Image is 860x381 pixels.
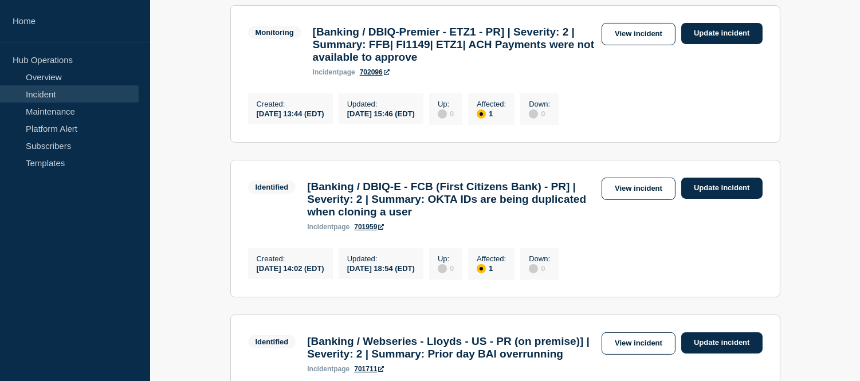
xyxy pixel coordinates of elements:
[529,100,550,108] p: Down :
[347,100,415,108] p: Updated :
[307,223,333,231] span: incident
[529,263,550,273] div: 0
[477,254,506,263] p: Affected :
[477,264,486,273] div: affected
[681,332,763,353] a: Update incident
[477,100,506,108] p: Affected :
[438,109,447,119] div: disabled
[529,109,538,119] div: disabled
[257,100,324,108] p: Created :
[438,254,454,263] p: Up :
[360,68,390,76] a: 702096
[602,23,676,45] a: View incident
[602,332,676,355] a: View incident
[354,365,384,373] a: 701711
[438,100,454,108] p: Up :
[529,254,550,263] p: Down :
[248,26,301,39] span: Monitoring
[257,108,324,118] div: [DATE] 13:44 (EDT)
[529,264,538,273] div: disabled
[313,26,596,64] h3: [Banking / DBIQ-Premier - ETZ1 - PR] | Severity: 2 | Summary: FFB| FI1149| ETZ1| ACH Payments wer...
[477,108,506,119] div: 1
[681,23,763,44] a: Update incident
[313,68,339,76] span: incident
[307,365,350,373] p: page
[307,180,596,218] h3: [Banking / DBIQ-E - FCB (First Citizens Bank) - PR] | Severity: 2 | Summary: OKTA IDs are being d...
[257,254,324,263] p: Created :
[347,254,415,263] p: Updated :
[307,365,333,373] span: incident
[347,263,415,273] div: [DATE] 18:54 (EDT)
[438,263,454,273] div: 0
[313,68,355,76] p: page
[307,223,350,231] p: page
[248,335,296,348] span: Identified
[248,180,296,194] span: Identified
[307,335,596,360] h3: [Banking / Webseries - Lloyds - US - PR (on premise)] | Severity: 2 | Summary: Prior day BAI over...
[438,108,454,119] div: 0
[347,108,415,118] div: [DATE] 15:46 (EDT)
[354,223,384,231] a: 701959
[681,178,763,199] a: Update incident
[529,108,550,119] div: 0
[477,109,486,119] div: affected
[602,178,676,200] a: View incident
[477,263,506,273] div: 1
[257,263,324,273] div: [DATE] 14:02 (EDT)
[438,264,447,273] div: disabled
